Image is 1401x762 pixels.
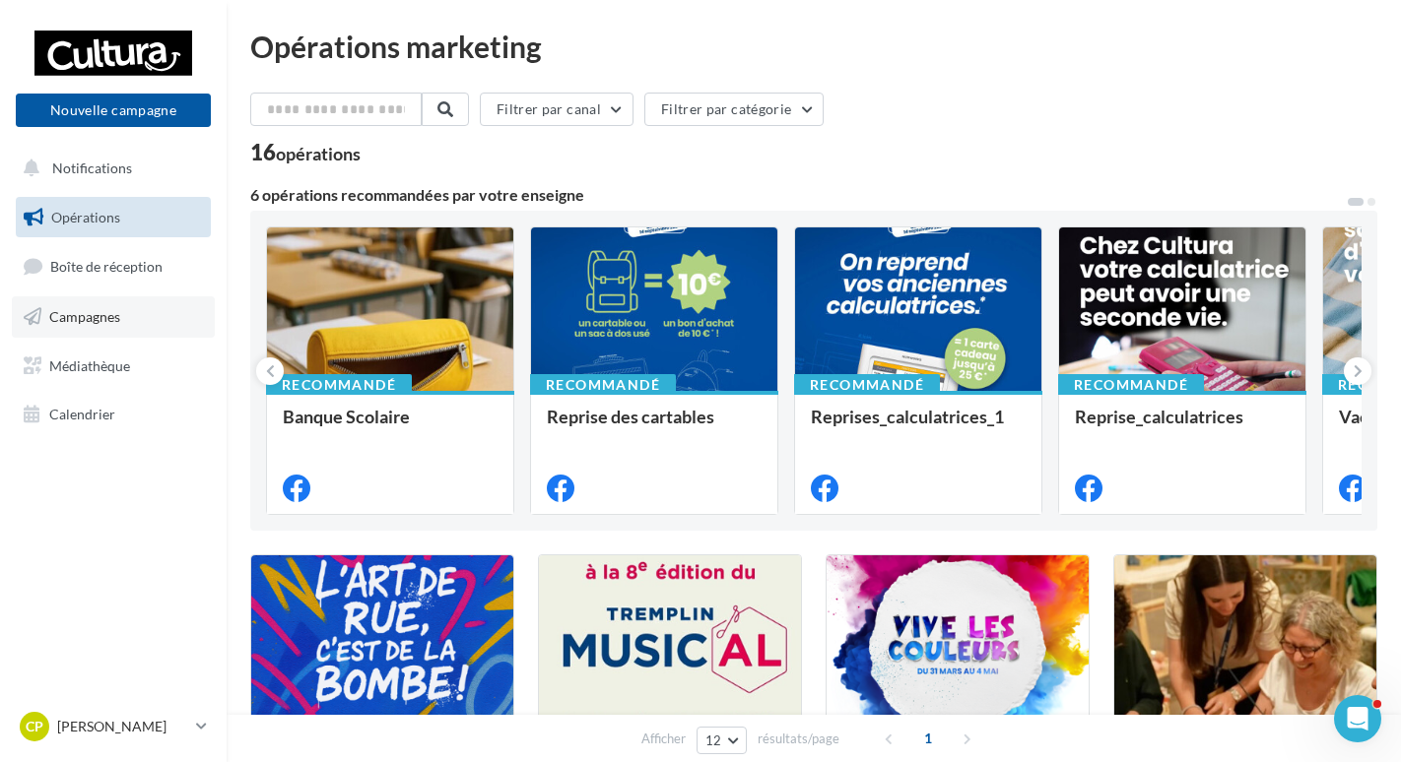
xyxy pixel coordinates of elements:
button: Notifications [12,148,207,189]
span: résultats/page [758,730,839,748]
span: 1 [912,723,944,754]
a: Médiathèque [12,346,215,387]
div: Reprises_calculatrices_1 [811,407,1026,446]
button: 12 [697,727,747,754]
div: 16 [250,142,361,163]
a: Opérations [12,197,215,238]
div: Reprise des cartables [547,407,762,446]
span: Boîte de réception [50,258,163,275]
span: Afficher [641,730,686,748]
a: CP [PERSON_NAME] [16,708,211,745]
span: Campagnes [49,308,120,325]
div: Recommandé [530,374,676,396]
button: Filtrer par canal [480,93,634,126]
span: Notifications [52,159,132,176]
div: Recommandé [1058,374,1204,396]
span: 12 [705,732,722,748]
div: Reprise_calculatrices [1075,407,1290,446]
button: Nouvelle campagne [16,94,211,127]
a: Campagnes [12,296,215,338]
a: Calendrier [12,394,215,435]
button: Filtrer par catégorie [644,93,824,126]
span: CP [26,717,43,736]
div: Recommandé [266,374,412,396]
div: Banque Scolaire [283,407,498,446]
span: Calendrier [49,406,115,422]
a: Boîte de réception [12,245,215,287]
span: Médiathèque [49,356,130,373]
p: [PERSON_NAME] [57,717,188,736]
span: Opérations [51,209,120,225]
div: Opérations marketing [250,32,1377,61]
iframe: Intercom live chat [1334,695,1381,742]
div: opérations [276,145,361,162]
div: 6 opérations recommandées par votre enseigne [250,187,1346,203]
div: Recommandé [794,374,940,396]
